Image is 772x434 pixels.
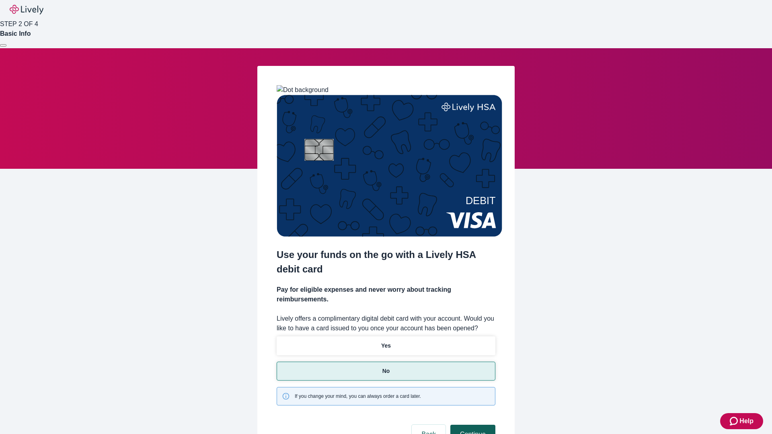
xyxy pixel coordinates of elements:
button: Yes [277,336,495,355]
p: No [382,367,390,375]
p: Yes [381,342,391,350]
img: Lively [10,5,43,14]
svg: Zendesk support icon [730,416,739,426]
img: Debit card [277,95,502,237]
img: Dot background [277,85,329,95]
span: If you change your mind, you can always order a card later. [295,393,421,400]
h4: Pay for eligible expenses and never worry about tracking reimbursements. [277,285,495,304]
span: Help [739,416,754,426]
button: Zendesk support iconHelp [720,413,763,429]
h2: Use your funds on the go with a Lively HSA debit card [277,248,495,276]
button: No [277,362,495,381]
label: Lively offers a complimentary digital debit card with your account. Would you like to have a card... [277,314,495,333]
